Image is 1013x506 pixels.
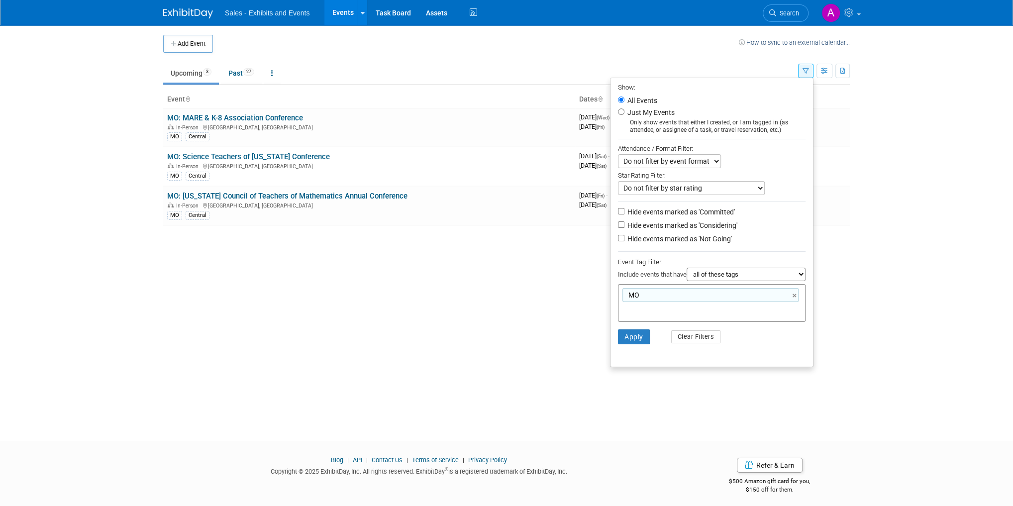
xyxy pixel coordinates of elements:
[176,124,202,131] span: In-Person
[597,163,607,169] span: (Sat)
[167,211,182,220] div: MO
[163,91,575,108] th: Event
[176,163,202,170] span: In-Person
[625,220,737,230] label: Hide events marked as 'Considering'
[606,192,608,199] span: -
[186,172,209,181] div: Central
[163,64,219,83] a: Upcoming3
[625,207,735,217] label: Hide events marked as 'Committed'
[221,64,262,83] a: Past27
[163,8,213,18] img: ExhibitDay
[625,97,657,104] label: All Events
[579,113,612,121] span: [DATE]
[821,3,840,22] img: Andy Brenner
[168,163,174,168] img: In-Person Event
[618,81,806,93] div: Show:
[167,152,330,161] a: MO: Science Teachers of [US_STATE] Conference
[625,234,732,244] label: Hide events marked as 'Not Going'
[163,465,675,476] div: Copyright © 2025 ExhibitDay, Inc. All rights reserved. ExhibitDay is a registered trademark of Ex...
[597,154,607,159] span: (Sat)
[167,113,303,122] a: MO: MARE & K-8 Association Conference
[167,172,182,181] div: MO
[579,201,607,208] span: [DATE]
[792,290,799,302] a: ×
[243,68,254,76] span: 27
[737,458,803,473] a: Refer & Earn
[579,123,605,130] span: [DATE]
[575,91,712,108] th: Dates
[203,68,211,76] span: 3
[167,201,571,209] div: [GEOGRAPHIC_DATA], [GEOGRAPHIC_DATA]
[739,39,850,46] a: How to sync to an external calendar...
[597,124,605,130] span: (Fri)
[597,193,605,199] span: (Fri)
[608,152,609,160] span: -
[364,456,370,464] span: |
[163,35,213,53] button: Add Event
[618,256,806,268] div: Event Tag Filter:
[598,95,603,103] a: Sort by Start Date
[597,202,607,208] span: (Sat)
[618,119,806,134] div: Only show events that either I created, or I am tagged in (as attendee, or assignee of a task, or...
[468,456,507,464] a: Privacy Policy
[460,456,467,464] span: |
[168,202,174,207] img: In-Person Event
[345,456,351,464] span: |
[176,202,202,209] span: In-Person
[167,162,571,170] div: [GEOGRAPHIC_DATA], [GEOGRAPHIC_DATA]
[185,95,190,103] a: Sort by Event Name
[763,4,809,22] a: Search
[412,456,459,464] a: Terms of Service
[167,123,571,131] div: [GEOGRAPHIC_DATA], [GEOGRAPHIC_DATA]
[186,132,209,141] div: Central
[626,290,639,300] span: MO
[671,330,721,343] button: Clear Filters
[372,456,403,464] a: Contact Us
[690,471,850,494] div: $500 Amazon gift card for you,
[186,211,209,220] div: Central
[353,456,362,464] a: API
[597,115,609,120] span: (Wed)
[690,486,850,494] div: $150 off for them.
[225,9,309,17] span: Sales - Exhibits and Events
[579,162,607,169] span: [DATE]
[579,192,608,199] span: [DATE]
[331,456,343,464] a: Blog
[167,192,407,201] a: MO: [US_STATE] Council of Teachers of Mathematics Annual Conference
[404,456,410,464] span: |
[445,467,448,472] sup: ®
[579,152,609,160] span: [DATE]
[618,329,650,344] button: Apply
[167,132,182,141] div: MO
[618,143,806,154] div: Attendance / Format Filter:
[618,168,806,181] div: Star Rating Filter:
[168,124,174,129] img: In-Person Event
[618,268,806,284] div: Include events that have
[776,9,799,17] span: Search
[625,107,675,117] label: Just My Events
